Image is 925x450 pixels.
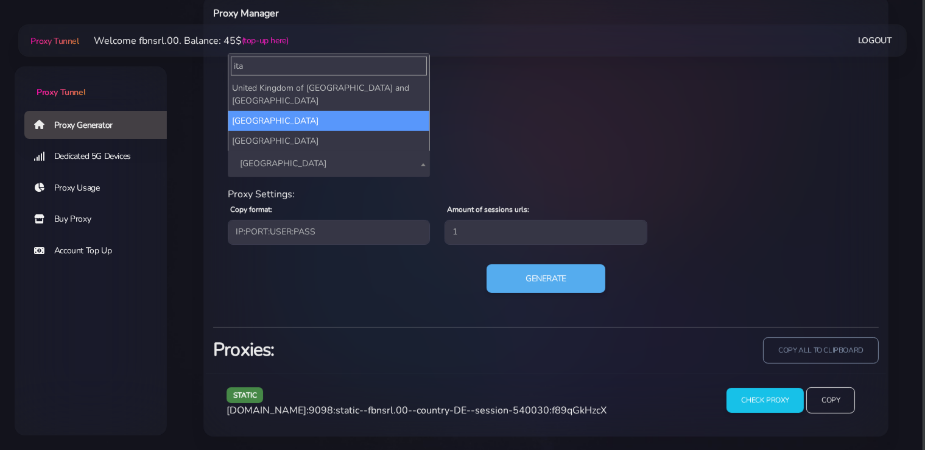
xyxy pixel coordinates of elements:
iframe: Webchat Widget [745,251,910,435]
span: [DOMAIN_NAME]:9098:static--fbnsrl.00--country-DE--session-540030:f89qGkHzcX [227,404,607,417]
a: (top-up here) [242,34,289,47]
button: Generate [487,264,605,294]
li: [GEOGRAPHIC_DATA] [228,131,429,151]
a: Proxy Tunnel [15,66,167,99]
span: Proxy Tunnel [30,35,79,47]
div: Proxy Settings: [220,187,871,202]
li: United Kingdom of [GEOGRAPHIC_DATA] and [GEOGRAPHIC_DATA] [228,78,429,111]
li: Welcome fbnsrl.00. Balance: 45$ [79,33,289,48]
li: [GEOGRAPHIC_DATA] [228,111,429,131]
a: Proxy Generator [24,111,177,139]
a: Buy Proxy [24,205,177,233]
a: Proxy Usage [24,174,177,202]
div: Location: [220,118,871,132]
span: Proxy Tunnel [37,86,85,98]
label: Copy format: [230,204,272,215]
h3: Proxies: [213,337,539,362]
a: Proxy Tunnel [28,31,79,51]
input: Search [231,57,427,76]
span: Germany [235,155,423,172]
a: Account Top Up [24,237,177,265]
span: static [227,387,264,403]
h6: Proxy Manager [213,5,596,21]
a: Logout [858,29,892,52]
input: Check Proxy [726,388,804,413]
label: Amount of sessions urls: [447,204,529,215]
a: Dedicated 5G Devices [24,142,177,171]
span: Germany [228,150,430,177]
